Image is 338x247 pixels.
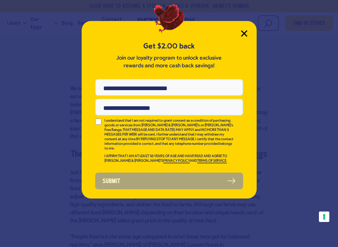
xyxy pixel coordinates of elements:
[95,119,101,125] input: I understand that I am not required to grant consent as a condition of purchasing goods or servic...
[104,154,234,163] p: I AFFIRM THAT I AM AT LEAST 18 YEARS OF AGE AND HAVE READ AND AGREE TO [PERSON_NAME] & [PERSON_NA...
[197,159,227,163] a: TERMS OF SERVICE.
[95,41,243,51] h5: Get $2.00 back
[319,211,329,222] button: Your consent preferences for tracking technologies
[241,30,247,37] button: Close Modal
[115,54,223,70] p: Join our loyalty program to unlock exclusive rewards and more cash back savings!
[163,159,190,163] a: PRIVACY POLICY
[104,119,234,151] p: I understand that I am not required to grant consent as a condition of purchasing goods or servic...
[95,173,243,189] button: Submit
